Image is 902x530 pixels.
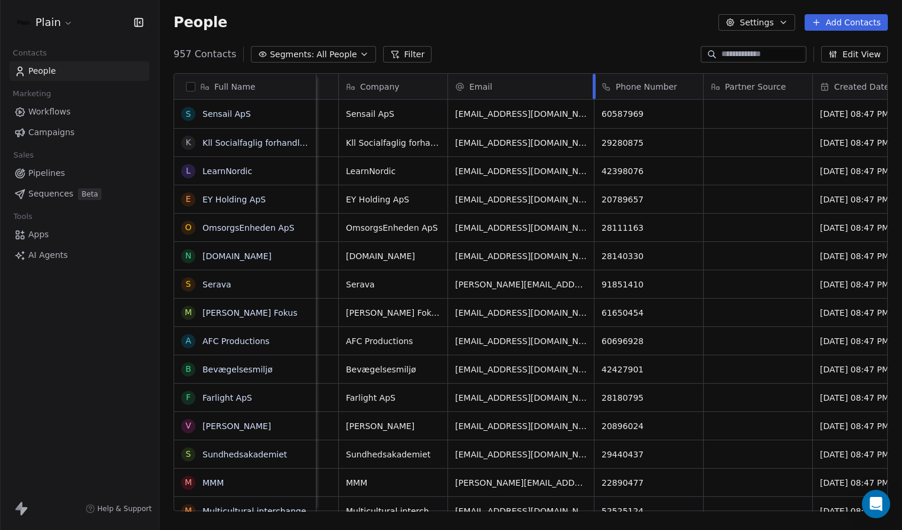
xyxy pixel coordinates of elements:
span: MMM [346,477,440,489]
span: [PERSON_NAME][EMAIL_ADDRESS][DOMAIN_NAME] [455,279,587,290]
div: K [185,136,191,149]
span: Full Name [214,81,256,93]
span: EY Holding ApS [346,194,440,205]
span: AI Agents [28,249,68,261]
a: AI Agents [9,246,149,265]
span: 28180795 [602,392,696,404]
span: Farlight ApS [346,392,440,404]
div: Company [339,74,447,99]
a: OmsorgsEnheden ApS [202,223,295,233]
span: [EMAIL_ADDRESS][DOMAIN_NAME] [455,108,587,120]
div: Email [448,74,594,99]
span: Kll Socialfaglig forhandling [346,137,440,149]
a: LearnNordic [202,166,252,176]
div: Full Name [174,74,316,99]
span: [EMAIL_ADDRESS][DOMAIN_NAME] [455,165,587,177]
span: Segments: [270,48,314,61]
span: Serava [346,279,440,290]
span: Bevægelsesmiljø [346,364,440,375]
span: Marketing [8,85,56,103]
span: Partner Source [725,81,786,93]
span: [DOMAIN_NAME] [346,250,440,262]
div: M [185,505,192,517]
span: Company [360,81,400,93]
a: Kll Socialfaglig forhandling [202,138,312,148]
a: Bevægelsesmiljø [202,365,273,374]
span: Phone Number [616,81,677,93]
span: 29280875 [602,137,696,149]
span: Multicultural interchange [346,505,440,517]
span: [EMAIL_ADDRESS][DOMAIN_NAME] [455,364,587,375]
button: Settings [718,14,795,31]
span: 42398076 [602,165,696,177]
span: [EMAIL_ADDRESS][DOMAIN_NAME] [455,307,587,319]
img: Plain-Logo-Tile.png [17,15,31,30]
span: Sales [8,146,39,164]
a: Farlight ApS [202,393,252,403]
div: O [185,221,191,234]
div: L [186,165,191,177]
div: V [185,420,191,432]
a: Workflows [9,102,149,122]
span: Sundhedsakademiet [346,449,440,460]
a: AFC Productions [202,336,270,346]
a: Pipelines [9,163,149,183]
span: LearnNordic [346,165,440,177]
span: Contacts [8,44,52,62]
span: [EMAIL_ADDRESS][DOMAIN_NAME] [455,505,587,517]
a: [DOMAIN_NAME] [202,251,272,261]
a: Campaigns [9,123,149,142]
button: Plain [14,12,76,32]
span: 91851410 [602,279,696,290]
a: Apps [9,225,149,244]
span: All People [316,48,357,61]
a: [PERSON_NAME] [202,421,271,431]
div: M [185,476,192,489]
span: Beta [78,188,102,200]
div: Partner Source [704,74,812,99]
button: Add Contacts [805,14,888,31]
span: People [28,65,56,77]
span: AFC Productions [346,335,440,347]
a: Sundhedsakademiet [202,450,287,459]
div: N [185,250,191,262]
span: 28140330 [602,250,696,262]
span: Created Date [834,81,889,93]
span: Email [469,81,492,93]
div: grid [174,100,316,512]
span: [EMAIL_ADDRESS][DOMAIN_NAME] [455,449,587,460]
a: MMM [202,478,224,488]
div: A [185,335,191,347]
span: [PERSON_NAME] [346,420,440,432]
div: S [186,278,191,290]
span: [EMAIL_ADDRESS][DOMAIN_NAME] [455,392,587,404]
div: S [186,448,191,460]
span: [EMAIL_ADDRESS][DOMAIN_NAME] [455,420,587,432]
a: Sensail ApS [202,109,251,119]
a: SequencesBeta [9,184,149,204]
span: 28111163 [602,222,696,234]
span: 52525124 [602,505,696,517]
span: People [174,14,227,31]
span: 957 Contacts [174,47,236,61]
span: Campaigns [28,126,74,139]
span: Plain [35,15,61,30]
span: OmsorgsEnheden ApS [346,222,440,234]
span: [EMAIL_ADDRESS][DOMAIN_NAME] [455,194,587,205]
span: 20789657 [602,194,696,205]
span: Pipelines [28,167,65,179]
div: F [186,391,191,404]
a: EY Holding ApS [202,195,266,204]
span: Sequences [28,188,73,200]
span: 61650454 [602,307,696,319]
div: Open Intercom Messenger [862,490,890,518]
span: [EMAIL_ADDRESS][DOMAIN_NAME] [455,250,587,262]
div: B [185,363,191,375]
a: Multicultural interchange [202,506,306,516]
span: 60587969 [602,108,696,120]
div: S [186,108,191,120]
span: 42427901 [602,364,696,375]
span: Help & Support [97,504,152,513]
span: [EMAIL_ADDRESS][DOMAIN_NAME] [455,137,587,149]
span: 22890477 [602,477,696,489]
